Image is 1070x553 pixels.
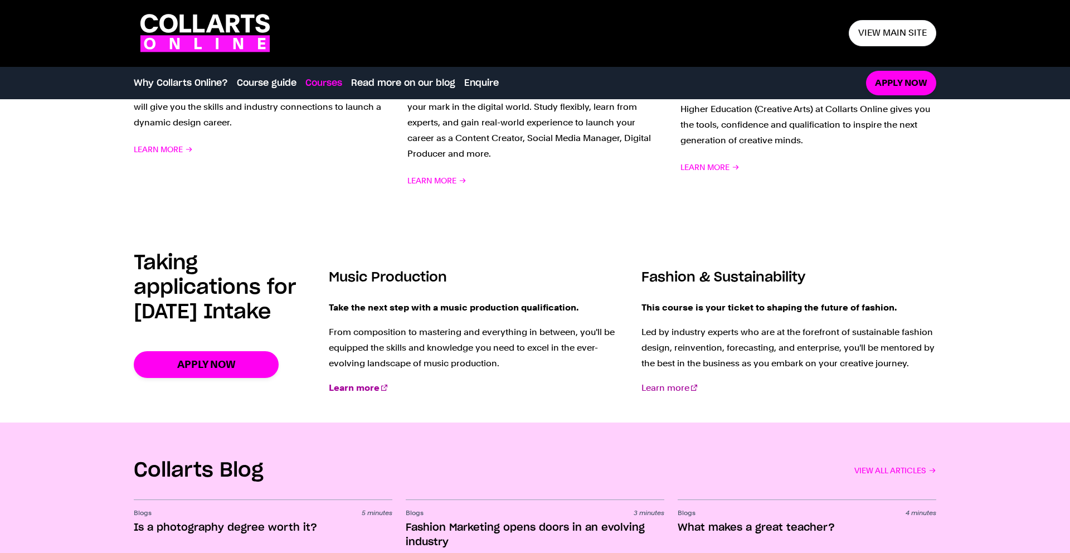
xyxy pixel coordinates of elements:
h2: Taking applications for [DATE] Intake [134,251,329,324]
span: Blogs [406,510,424,516]
h3: Is a photography degree worth it? [134,521,392,550]
span: Learn More [134,142,193,157]
h2: Collarts Blog [134,458,264,483]
span: 4 minutes [906,510,936,516]
h3: Fashion & Sustainability [641,269,936,287]
a: Learn more [641,382,697,393]
strong: Learn more [329,382,380,393]
a: Read more on our blog [351,76,455,90]
span: Led by industry experts who are at the forefront of sustainable fashion design, reinvention, fore... [641,327,935,368]
a: Enquire [464,76,499,90]
h3: Fashion Marketing opens doors in an evolving industry [406,521,664,550]
a: Why Collarts Online? [134,76,228,90]
a: Learn more [329,382,387,393]
span: 5 minutes [362,510,392,516]
a: VIEW ALL ARTICLES [854,463,936,478]
h3: What makes a great teacher? [678,521,936,550]
a: View main site [849,20,936,46]
strong: Take the next step with a music production qualification. [329,302,578,313]
p: Turn your screen time into a career with industry-led online learning. From content creation and ... [407,37,663,162]
a: Apply now [866,71,936,96]
span: 3 minutes [634,510,664,516]
a: Course guide [237,76,296,90]
p: From composition to mastering and everything in between, you'll be equipped the skills and knowle... [329,324,624,371]
span: Blogs [134,510,152,516]
span: Learn More [407,173,466,188]
span: Learn More [680,159,740,175]
p: It’s time to teach the thing you love. Designed for professionals who are currently teaching or s... [680,55,936,148]
strong: This course is your ticket to shaping the future of fashion. [641,302,897,313]
span: Blogs [678,510,695,516]
a: Apply now [134,351,279,377]
a: Courses [305,76,342,90]
h3: Music Production [329,269,624,287]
